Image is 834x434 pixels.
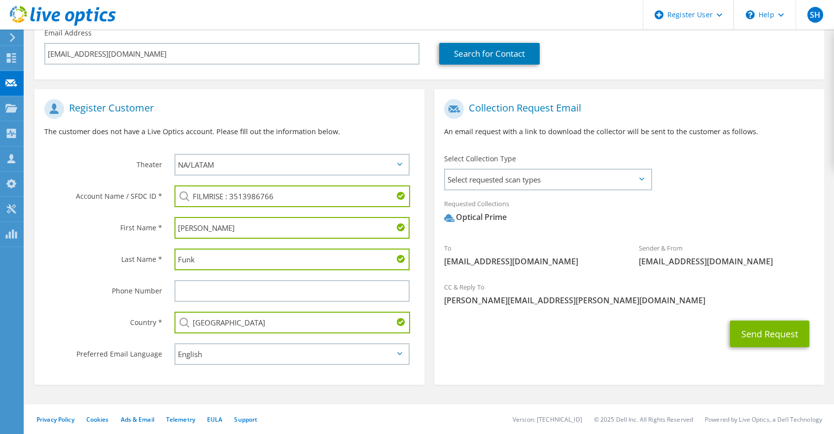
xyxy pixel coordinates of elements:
a: Search for Contact [439,43,540,65]
a: Telemetry [166,415,195,424]
p: The customer does not have a Live Optics account. Please fill out the information below. [44,126,415,137]
h1: Collection Request Email [444,99,809,119]
li: Version: [TECHNICAL_ID] [513,415,582,424]
a: Ads & Email [121,415,154,424]
div: Sender & From [629,238,824,272]
div: CC & Reply To [434,277,824,311]
a: EULA [207,415,222,424]
label: Preferred Email Language [44,343,162,359]
span: SH [807,7,823,23]
label: Last Name * [44,249,162,264]
a: Support [234,415,257,424]
label: Phone Number [44,280,162,296]
div: To [434,238,629,272]
a: Cookies [86,415,109,424]
h1: Register Customer [44,99,410,119]
p: An email request with a link to download the collector will be sent to the customer as follows. [444,126,814,137]
a: Privacy Policy [36,415,74,424]
div: Requested Collections [434,193,824,233]
label: Country * [44,312,162,327]
label: Email Address [44,28,92,38]
span: [EMAIL_ADDRESS][DOMAIN_NAME] [444,256,619,267]
div: Optical Prime [444,212,507,223]
span: [PERSON_NAME][EMAIL_ADDRESS][PERSON_NAME][DOMAIN_NAME] [444,295,814,306]
button: Send Request [730,321,809,347]
svg: \n [746,10,755,19]
label: Theater [44,154,162,170]
li: Powered by Live Optics, a Dell Technology [705,415,822,424]
span: [EMAIL_ADDRESS][DOMAIN_NAME] [639,256,814,267]
span: Select requested scan types [445,170,651,189]
label: First Name * [44,217,162,233]
li: © 2025 Dell Inc. All Rights Reserved [594,415,693,424]
label: Select Collection Type [444,154,516,164]
label: Account Name / SFDC ID * [44,185,162,201]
